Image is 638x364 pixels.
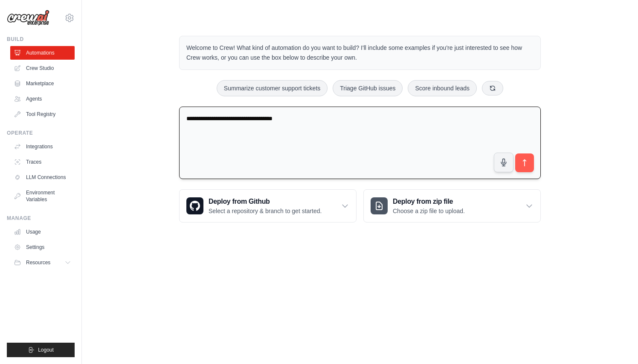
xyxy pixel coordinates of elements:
a: Environment Variables [10,186,75,206]
h3: Deploy from zip file [393,196,465,207]
a: Settings [10,240,75,254]
a: Traces [10,155,75,169]
img: Logo [7,10,49,26]
a: Automations [10,46,75,60]
div: Manage [7,215,75,222]
div: Operate [7,130,75,136]
button: Score inbound leads [408,80,477,96]
a: Marketplace [10,77,75,90]
p: Select a repository & branch to get started. [209,207,322,215]
button: Summarize customer support tickets [217,80,328,96]
a: Crew Studio [10,61,75,75]
div: Build [7,36,75,43]
h3: Deploy from Github [209,196,322,207]
iframe: Chat Widget [595,323,638,364]
button: Resources [10,256,75,269]
a: Usage [10,225,75,239]
a: Agents [10,92,75,106]
span: Logout [38,347,54,353]
button: Triage GitHub issues [333,80,403,96]
a: Integrations [10,140,75,153]
button: Logout [7,343,75,357]
span: Resources [26,259,50,266]
a: Tool Registry [10,107,75,121]
p: Choose a zip file to upload. [393,207,465,215]
a: LLM Connections [10,170,75,184]
p: Welcome to Crew! What kind of automation do you want to build? I'll include some examples if you'... [186,43,534,63]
